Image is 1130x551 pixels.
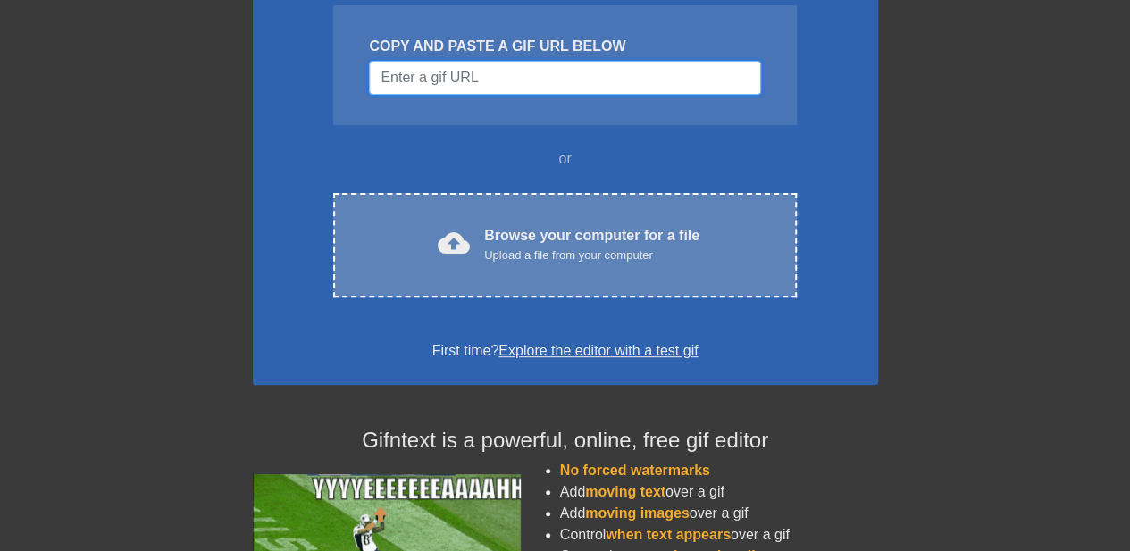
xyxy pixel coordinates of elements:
[484,225,699,264] div: Browse your computer for a file
[560,503,878,524] li: Add over a gif
[585,505,689,521] span: moving images
[369,61,760,95] input: Username
[560,524,878,546] li: Control over a gif
[253,428,878,454] h4: Gifntext is a powerful, online, free gif editor
[299,148,832,170] div: or
[484,246,699,264] div: Upload a file from your computer
[606,527,731,542] span: when text appears
[560,481,878,503] li: Add over a gif
[498,343,698,358] a: Explore the editor with a test gif
[369,36,760,57] div: COPY AND PASTE A GIF URL BELOW
[560,463,710,478] span: No forced watermarks
[585,484,665,499] span: moving text
[438,227,470,259] span: cloud_upload
[276,340,855,362] div: First time?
